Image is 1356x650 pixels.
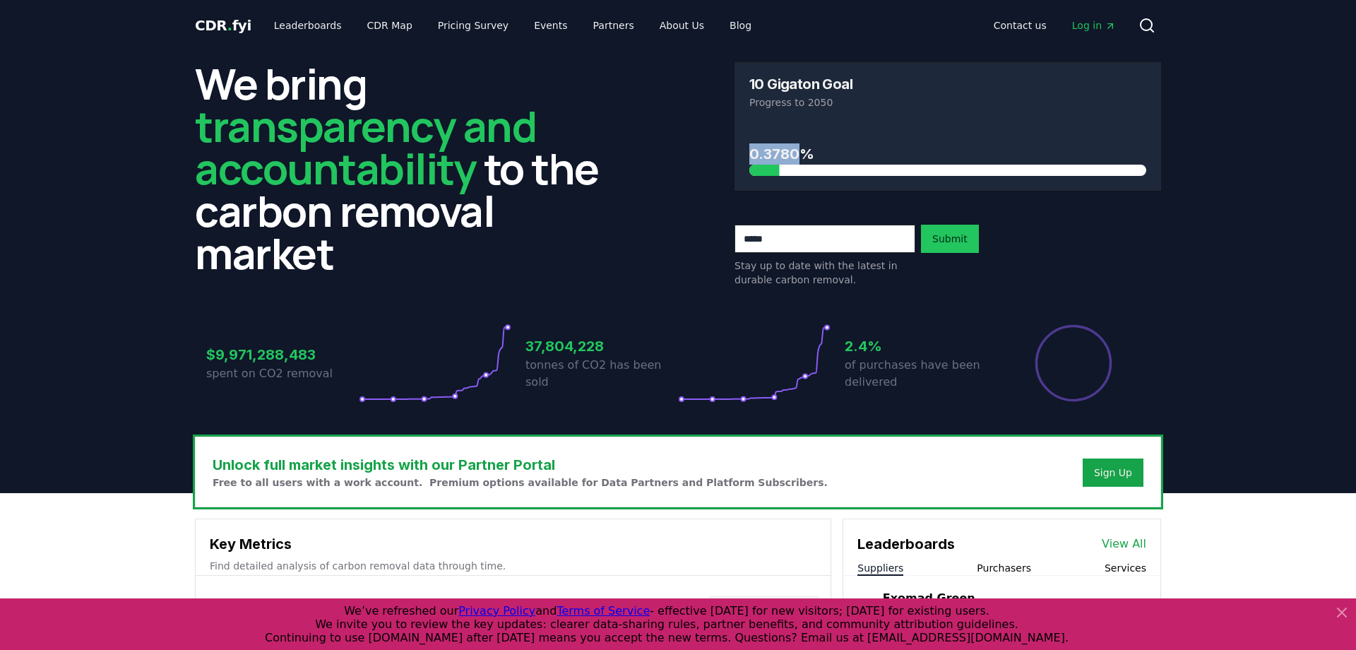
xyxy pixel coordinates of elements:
[883,590,975,607] a: Exomad Green
[213,475,828,490] p: Free to all users with a work account. Premium options available for Data Partners and Platform S...
[1083,459,1143,487] button: Sign Up
[749,77,852,91] h3: 10 Gigaton Goal
[749,143,1146,165] h3: 0.3780%
[1102,536,1146,552] a: View All
[857,561,903,575] button: Suppliers
[195,17,251,34] span: CDR fyi
[210,559,816,573] p: Find detailed analysis of carbon removal data through time.
[857,533,955,555] h3: Leaderboards
[195,16,251,35] a: CDR.fyi
[427,13,520,38] a: Pricing Survey
[195,62,621,274] h2: We bring to the carbon removal market
[921,225,979,253] button: Submit
[1072,18,1116,32] span: Log in
[977,561,1031,575] button: Purchasers
[582,13,646,38] a: Partners
[982,13,1058,38] a: Contact us
[263,13,763,38] nav: Main
[1105,561,1146,575] button: Services
[525,357,678,391] p: tonnes of CO2 has been sold
[845,357,997,391] p: of purchases have been delivered
[845,336,997,357] h3: 2.4%
[210,533,816,555] h3: Key Metrics
[213,454,828,475] h3: Unlock full market insights with our Partner Portal
[195,97,536,197] span: transparency and accountability
[207,596,283,624] h3: Total Sales
[523,13,578,38] a: Events
[206,344,359,365] h3: $9,971,288,483
[718,13,763,38] a: Blog
[982,13,1127,38] nav: Main
[227,17,232,34] span: .
[525,336,678,357] h3: 37,804,228
[648,13,715,38] a: About Us
[263,13,353,38] a: Leaderboards
[206,365,359,382] p: spent on CO2 removal
[1094,466,1132,480] a: Sign Up
[1034,324,1113,403] div: Percentage of sales delivered
[1061,13,1127,38] a: Log in
[734,259,915,287] p: Stay up to date with the latest in durable carbon removal.
[749,95,1146,110] p: Progress to 2050
[356,13,424,38] a: CDR Map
